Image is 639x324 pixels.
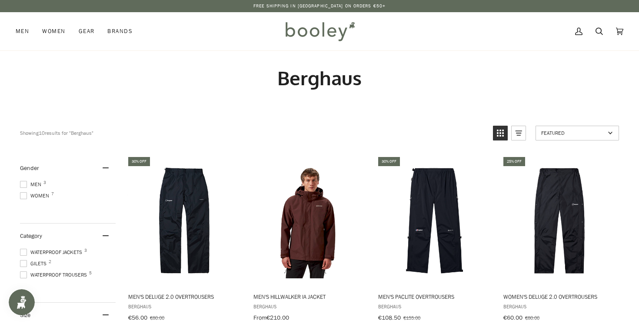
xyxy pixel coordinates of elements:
[266,314,289,322] span: €210.00
[253,293,366,301] span: Men's Hillwalker IA Jacket
[378,157,400,166] div: 30% off
[282,19,358,44] img: Booley
[42,27,65,36] span: Women
[252,163,367,278] img: Berghaus Men's Hillwalker IA Shell Jacket Cedar Brown - Booley Galway
[9,289,35,315] iframe: Button to open loyalty program pop-up
[378,314,401,322] span: €108.50
[20,248,85,256] span: Waterproof Jackets
[20,192,52,200] span: Women
[20,260,49,267] span: Gilets
[503,303,616,310] span: Berghaus
[253,303,366,310] span: Berghaus
[503,314,523,322] span: €60.00
[20,271,90,279] span: Waterproof Trousers
[89,271,92,275] span: 5
[150,314,164,321] span: €80.00
[403,314,420,321] span: €155.00
[493,126,508,140] a: View grid mode
[20,126,486,140] div: Showing results for "Berghaus"
[128,314,147,322] span: €56.00
[16,27,29,36] span: Men
[51,192,54,196] span: 7
[128,303,241,310] span: Berghaus
[541,129,605,137] span: Featured
[253,3,386,10] p: Free Shipping in [GEOGRAPHIC_DATA] on Orders €50+
[39,129,45,137] b: 10
[20,66,619,90] h1: Berghaus
[20,180,44,188] span: Men
[72,12,101,50] a: Gear
[503,293,616,301] span: Women's Deluge 2.0 Overtrousers
[525,314,539,321] span: €80.00
[16,12,36,50] a: Men
[378,303,491,310] span: Berghaus
[127,163,242,278] img: Berghaus Men's Deluge 2.0 Overtrousers - Booley Galway
[107,27,133,36] span: Brands
[503,157,525,166] div: 25% off
[511,126,526,140] a: View list mode
[20,232,42,240] span: Category
[43,180,46,185] span: 3
[79,27,95,36] span: Gear
[502,163,617,278] img: Berghaus Women's Deluge 2.0 Overtrousers - Booley Galway
[128,293,241,301] span: Men's Deluge 2.0 Overtrousers
[377,163,492,278] img: Berghaus Men's Paclite Overtrousers - Booley Galway
[536,126,619,140] a: Sort options
[36,12,72,50] a: Women
[20,164,39,172] span: Gender
[128,157,150,166] div: 30% off
[378,293,491,301] span: Men's Paclite Overtrousers
[101,12,139,50] a: Brands
[84,248,87,253] span: 3
[49,260,51,264] span: 2
[253,314,266,322] span: From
